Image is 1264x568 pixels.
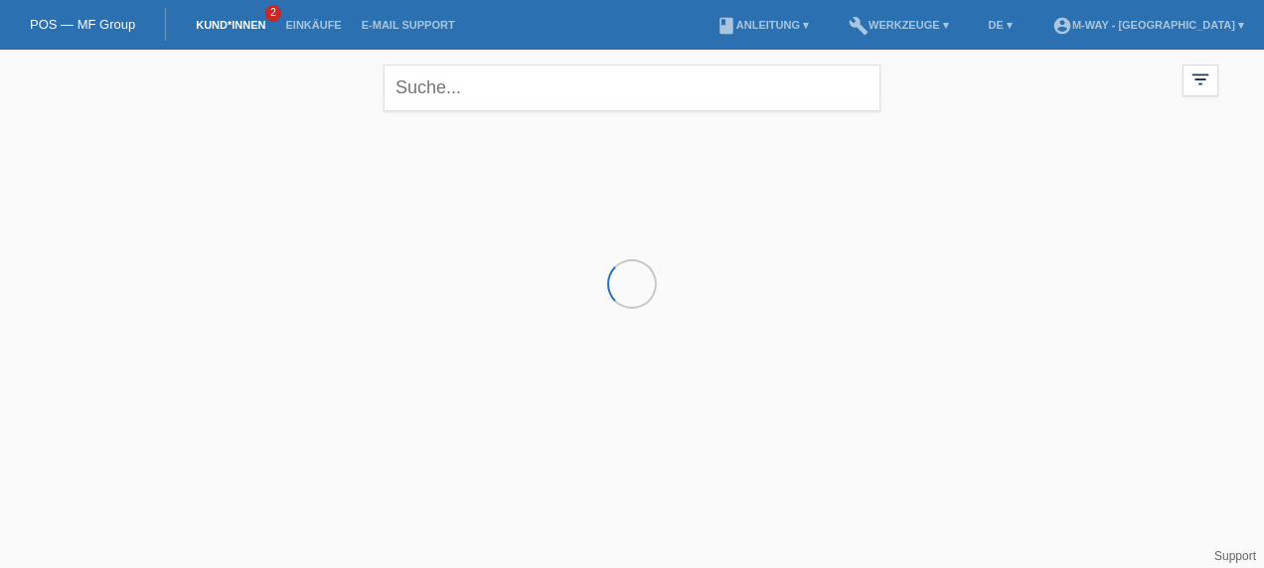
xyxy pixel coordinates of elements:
[1189,69,1211,90] i: filter_list
[979,19,1023,31] a: DE ▾
[1052,16,1072,36] i: account_circle
[352,19,465,31] a: E-Mail Support
[707,19,819,31] a: bookAnleitung ▾
[30,17,135,32] a: POS — MF Group
[716,16,736,36] i: book
[839,19,959,31] a: buildWerkzeuge ▾
[1214,549,1256,563] a: Support
[186,19,275,31] a: Kund*innen
[1042,19,1254,31] a: account_circlem-way - [GEOGRAPHIC_DATA] ▾
[849,16,869,36] i: build
[384,65,880,111] input: Suche...
[265,5,281,22] span: 2
[275,19,351,31] a: Einkäufe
